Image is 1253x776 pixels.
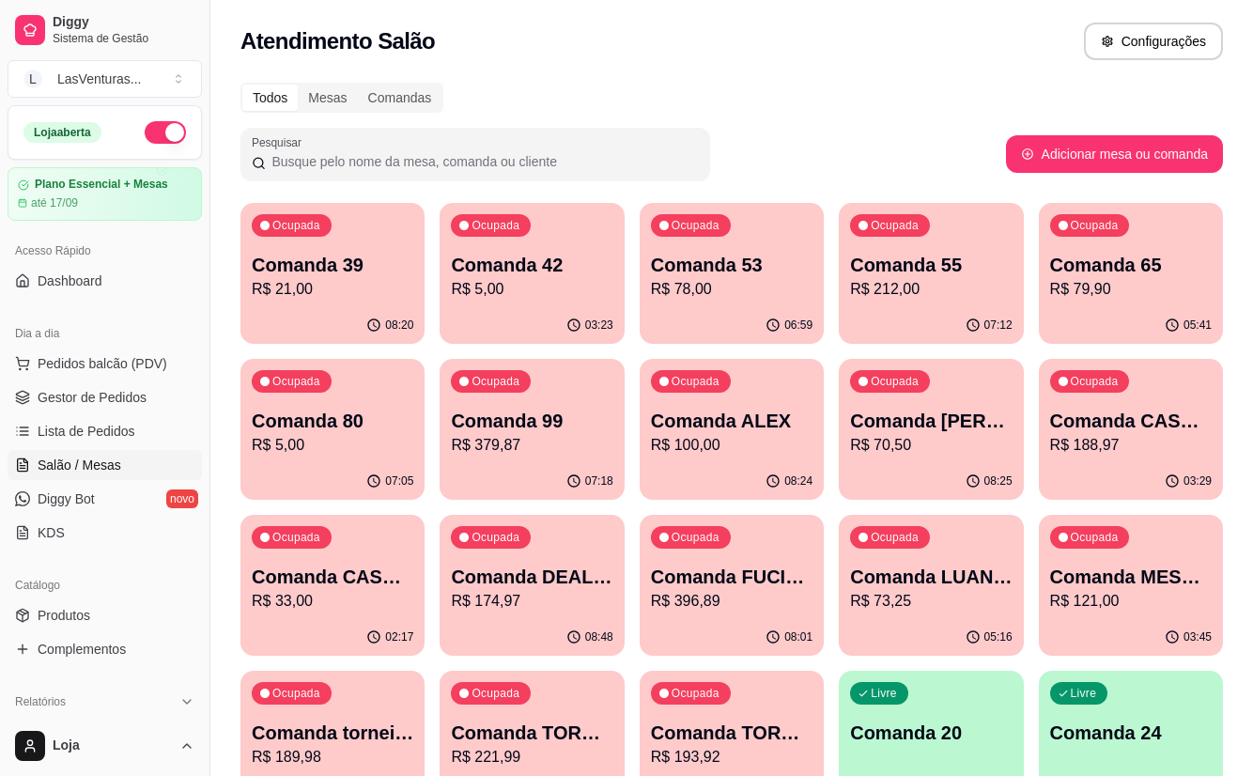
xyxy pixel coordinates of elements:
[272,218,320,233] p: Ocupada
[585,473,613,489] p: 07:18
[640,203,824,344] button: OcupadaComanda 53R$ 78,0006:59
[871,686,897,701] p: Livre
[871,530,919,545] p: Ocupada
[1050,278,1212,301] p: R$ 79,90
[440,203,624,344] button: OcupadaComanda 42R$ 5,0003:23
[38,489,95,508] span: Diggy Bot
[1050,408,1212,434] p: Comanda CASH [DATE]
[38,640,126,659] span: Complementos
[23,122,101,143] div: Loja aberta
[1183,473,1212,489] p: 03:29
[8,450,202,480] a: Salão / Mesas
[57,70,142,88] div: LasVenturas ...
[672,218,719,233] p: Ocupada
[651,278,812,301] p: R$ 78,00
[8,318,202,349] div: Dia a dia
[145,121,186,144] button: Alterar Status
[240,515,425,656] button: OcupadaComanda CASH 18/08R$ 33,0002:17
[8,570,202,600] div: Catálogo
[651,564,812,590] p: Comanda FUCIONARIOS
[8,484,202,514] a: Diggy Botnovo
[38,422,135,441] span: Lista de Pedidos
[1183,629,1212,644] p: 03:45
[451,278,612,301] p: R$ 5,00
[451,434,612,457] p: R$ 379,87
[651,720,812,746] p: Comanda TORNEIO 18/08
[272,374,320,389] p: Ocupada
[53,14,194,31] span: Diggy
[35,178,168,192] article: Plano Essencial + Mesas
[585,318,613,333] p: 03:23
[266,152,699,171] input: Pesquisar
[651,408,812,434] p: Comanda ALEX
[871,218,919,233] p: Ocupada
[242,85,298,111] div: Todos
[651,434,812,457] p: R$ 100,00
[1050,590,1212,613] p: R$ 121,00
[451,590,612,613] p: R$ 174,97
[8,416,202,446] a: Lista de Pedidos
[1039,359,1223,500] button: OcupadaComanda CASH [DATE]R$ 188,9703:29
[839,515,1023,656] button: OcupadaComanda LUAN CHEFER$ 73,2505:16
[850,408,1012,434] p: Comanda [PERSON_NAME]
[1071,530,1119,545] p: Ocupada
[984,629,1013,644] p: 05:16
[672,686,719,701] p: Ocupada
[31,195,78,210] article: até 17/09
[1006,135,1223,173] button: Adicionar mesa ou comanda
[440,359,624,500] button: OcupadaComanda 99R$ 379,8707:18
[651,590,812,613] p: R$ 396,89
[1084,23,1223,60] button: Configurações
[1183,318,1212,333] p: 05:41
[240,359,425,500] button: OcupadaComanda 80R$ 5,0007:05
[272,686,320,701] p: Ocupada
[672,530,719,545] p: Ocupada
[984,473,1013,489] p: 08:25
[8,600,202,630] a: Produtos
[252,720,413,746] p: Comanda torneio 11/08
[53,737,172,754] span: Loja
[1071,218,1119,233] p: Ocupada
[252,278,413,301] p: R$ 21,00
[8,60,202,98] button: Select a team
[252,564,413,590] p: Comanda CASH 18/08
[784,473,812,489] p: 08:24
[640,515,824,656] button: OcupadaComanda FUCIONARIOSR$ 396,8908:01
[385,473,413,489] p: 07:05
[298,85,357,111] div: Mesas
[651,746,812,768] p: R$ 193,92
[8,382,202,412] a: Gestor de Pedidos
[839,359,1023,500] button: OcupadaComanda [PERSON_NAME]R$ 70,5008:25
[8,634,202,664] a: Complementos
[451,746,612,768] p: R$ 221,99
[850,564,1012,590] p: Comanda LUAN CHEFE
[784,318,812,333] p: 06:59
[358,85,442,111] div: Comandas
[1039,515,1223,656] button: OcupadaComanda MESA CACHR$ 121,0003:45
[472,218,519,233] p: Ocupada
[1050,252,1212,278] p: Comanda 65
[23,70,42,88] span: L
[272,530,320,545] p: Ocupada
[240,203,425,344] button: OcupadaComanda 39R$ 21,0008:20
[451,252,612,278] p: Comanda 42
[38,456,121,474] span: Salão / Mesas
[451,564,612,590] p: Comanda DEALERS 17/08
[850,434,1012,457] p: R$ 70,50
[1039,203,1223,344] button: OcupadaComanda 65R$ 79,9005:41
[8,349,202,379] button: Pedidos balcão (PDV)
[252,134,308,150] label: Pesquisar
[8,8,202,53] a: DiggySistema de Gestão
[839,203,1023,344] button: OcupadaComanda 55R$ 212,0007:12
[451,720,612,746] p: Comanda TORNEIO 13/08
[385,318,413,333] p: 08:20
[984,318,1013,333] p: 07:12
[640,359,824,500] button: OcupadaComanda ALEXR$ 100,0008:24
[240,26,435,56] h2: Atendimento Salão
[8,518,202,548] a: KDS
[1050,720,1212,746] p: Comanda 24
[1071,686,1097,701] p: Livre
[451,408,612,434] p: Comanda 99
[850,252,1012,278] p: Comanda 55
[53,31,194,46] span: Sistema de Gestão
